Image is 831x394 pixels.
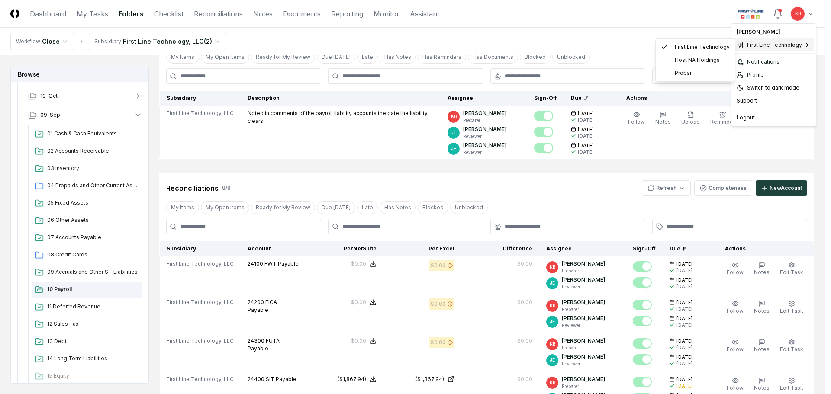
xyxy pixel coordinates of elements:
[733,111,814,124] div: Logout
[733,81,814,94] div: Switch to dark mode
[747,41,802,49] span: First Line Technology
[733,55,814,68] a: Notifications
[675,43,730,51] span: First Line Technology
[733,94,814,107] div: Support
[675,56,720,64] span: Host NA Holdings
[733,68,814,81] a: Profile
[733,26,814,38] div: [PERSON_NAME]
[675,69,692,77] span: Probar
